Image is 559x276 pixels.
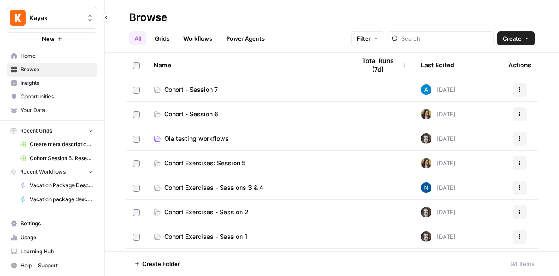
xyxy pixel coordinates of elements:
[164,159,245,168] span: Cohort Exercises: Session 5
[421,207,431,217] img: rz7p8tmnmqi1pt4pno23fskyt2v8
[21,79,93,87] span: Insights
[421,53,454,77] div: Last Edited
[164,208,248,217] span: Cohort Exercises - Session 2
[421,158,431,168] img: re7xpd5lpd6r3te7ued3p9atxw8h
[16,137,97,151] a: Create meta description [Ola] Grid (1)
[421,182,455,193] div: [DATE]
[21,93,93,101] span: Opportunities
[129,10,167,24] div: Browse
[421,231,455,242] div: [DATE]
[154,183,342,192] a: Cohort Exercises - Sessions 3 & 4
[154,232,342,241] a: Cohort Exercises - Session 1
[21,66,93,73] span: Browse
[497,31,535,45] button: Create
[30,140,93,148] span: Create meta description [Ola] Grid (1)
[30,196,93,203] span: Vacation package description generator
[21,248,93,255] span: Learning Hub
[16,178,97,192] a: Vacation Package Description Generator ([PERSON_NAME])
[21,220,93,227] span: Settings
[164,85,218,94] span: Cohort - Session 7
[7,63,97,77] a: Browse
[21,52,93,60] span: Home
[154,159,342,168] a: Cohort Exercises: Session 5
[421,182,431,193] img: n7pe0zs00y391qjouxmgrq5783et
[7,245,97,259] a: Learning Hub
[7,124,97,137] button: Recent Grids
[164,232,247,241] span: Cohort Exercises - Session 1
[7,217,97,231] a: Settings
[421,207,455,217] div: [DATE]
[7,49,97,63] a: Home
[7,165,97,178] button: Recent Workflows
[129,31,146,45] a: All
[7,76,97,90] a: Insights
[29,14,82,22] span: Kayak
[150,31,175,45] a: Grids
[164,110,218,119] span: Cohort - Session 6
[7,259,97,273] button: Help + Support
[508,53,531,77] div: Actions
[503,34,521,43] span: Create
[7,90,97,104] a: Opportunities
[154,110,342,119] a: Cohort - Session 6
[421,133,455,144] div: [DATE]
[20,127,52,135] span: Recent Grids
[7,103,97,117] a: Your Data
[421,109,431,119] img: re7xpd5lpd6r3te7ued3p9atxw8h
[142,259,180,268] span: Create Folder
[154,208,342,217] a: Cohort Exercises - Session 2
[30,154,93,162] span: Cohort Session 5: Research (Anhelina)
[21,262,93,269] span: Help + Support
[42,35,55,43] span: New
[16,192,97,206] a: Vacation package description generator
[221,31,270,45] a: Power Agents
[7,7,97,29] button: Workspace: Kayak
[154,85,342,94] a: Cohort - Session 7
[351,31,384,45] button: Filter
[421,84,455,95] div: [DATE]
[401,34,490,43] input: Search
[421,109,455,119] div: [DATE]
[164,134,229,143] span: Ola testing workflows
[129,257,185,271] button: Create Folder
[357,34,371,43] span: Filter
[178,31,217,45] a: Workflows
[7,231,97,245] a: Usage
[21,106,93,114] span: Your Data
[7,32,97,45] button: New
[355,53,407,77] div: Total Runs (7d)
[511,259,535,268] div: 94 Items
[421,231,431,242] img: rz7p8tmnmqi1pt4pno23fskyt2v8
[10,10,26,26] img: Kayak Logo
[30,182,93,189] span: Vacation Package Description Generator ([PERSON_NAME])
[16,151,97,165] a: Cohort Session 5: Research (Anhelina)
[20,168,66,176] span: Recent Workflows
[421,133,431,144] img: rz7p8tmnmqi1pt4pno23fskyt2v8
[421,84,431,95] img: o3cqybgnmipr355j8nz4zpq1mc6x
[21,234,93,241] span: Usage
[421,158,455,168] div: [DATE]
[154,53,342,77] div: Name
[164,183,263,192] span: Cohort Exercises - Sessions 3 & 4
[154,134,342,143] a: Ola testing workflows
